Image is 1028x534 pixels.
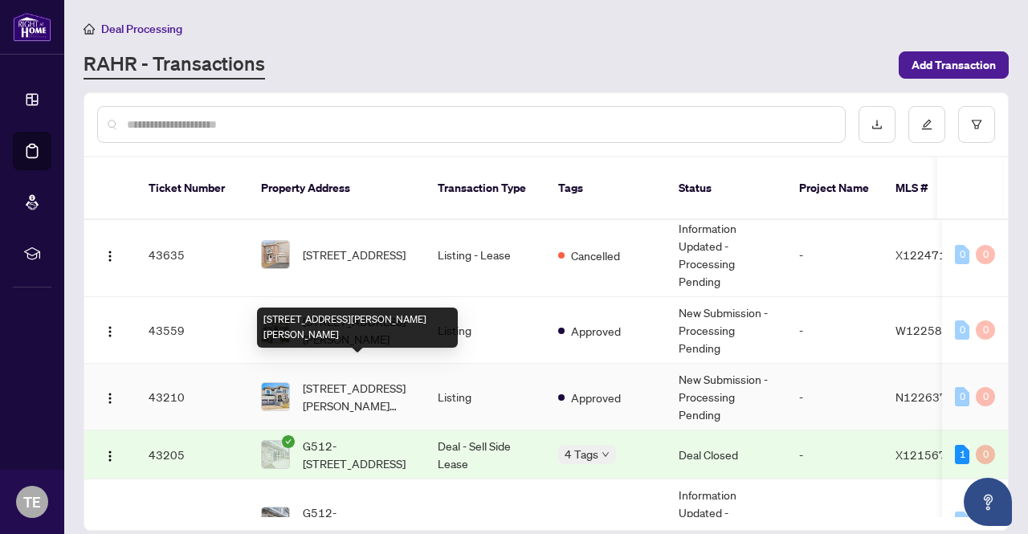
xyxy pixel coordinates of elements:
[908,106,945,143] button: edit
[666,297,786,364] td: New Submission - Processing Pending
[262,241,289,268] img: thumbnail-img
[955,445,969,464] div: 1
[303,379,412,414] span: [STREET_ADDRESS][PERSON_NAME][PERSON_NAME]
[666,364,786,430] td: New Submission - Processing Pending
[871,119,883,130] span: download
[136,157,248,220] th: Ticket Number
[666,430,786,479] td: Deal Closed
[425,157,545,220] th: Transaction Type
[786,364,883,430] td: -
[571,389,621,406] span: Approved
[976,445,995,464] div: 0
[97,442,123,467] button: Logo
[97,317,123,343] button: Logo
[248,157,425,220] th: Property Address
[545,157,666,220] th: Tags
[13,12,51,42] img: logo
[282,435,295,448] span: check-circle
[104,250,116,263] img: Logo
[104,392,116,405] img: Logo
[104,516,116,529] img: Logo
[136,430,248,479] td: 43205
[955,320,969,340] div: 0
[912,52,996,78] span: Add Transaction
[666,213,786,297] td: Information Updated - Processing Pending
[97,508,123,534] button: Logo
[571,513,621,531] span: Approved
[976,245,995,264] div: 0
[976,320,995,340] div: 0
[23,491,41,513] span: TE
[257,308,458,348] div: [STREET_ADDRESS][PERSON_NAME][PERSON_NAME]
[136,213,248,297] td: 43635
[303,437,412,472] span: G512-[STREET_ADDRESS]
[425,430,545,479] td: Deal - Sell Side Lease
[262,383,289,410] img: thumbnail-img
[104,325,116,338] img: Logo
[602,450,610,459] span: down
[97,242,123,267] button: Logo
[84,51,265,79] a: RAHR - Transactions
[303,246,406,263] span: [STREET_ADDRESS]
[883,157,979,220] th: MLS #
[895,389,961,404] span: N12263749
[859,106,895,143] button: download
[958,106,995,143] button: filter
[895,247,961,262] span: X12247101
[425,364,545,430] td: Listing
[786,297,883,364] td: -
[666,157,786,220] th: Status
[786,157,883,220] th: Project Name
[425,213,545,297] td: Listing - Lease
[104,450,116,463] img: Logo
[84,23,95,35] span: home
[955,512,969,531] div: 0
[571,247,620,264] span: Cancelled
[786,213,883,297] td: -
[136,297,248,364] td: 43559
[895,514,961,528] span: X12156763
[895,447,961,462] span: X12156763
[921,119,932,130] span: edit
[955,245,969,264] div: 0
[895,323,964,337] span: W12258490
[262,441,289,468] img: thumbnail-img
[964,478,1012,526] button: Open asap
[101,22,182,36] span: Deal Processing
[565,445,598,463] span: 4 Tags
[786,430,883,479] td: -
[425,297,545,364] td: Listing
[976,387,995,406] div: 0
[136,364,248,430] td: 43210
[571,322,621,340] span: Approved
[971,119,982,130] span: filter
[899,51,1009,79] button: Add Transaction
[955,387,969,406] div: 0
[97,384,123,410] button: Logo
